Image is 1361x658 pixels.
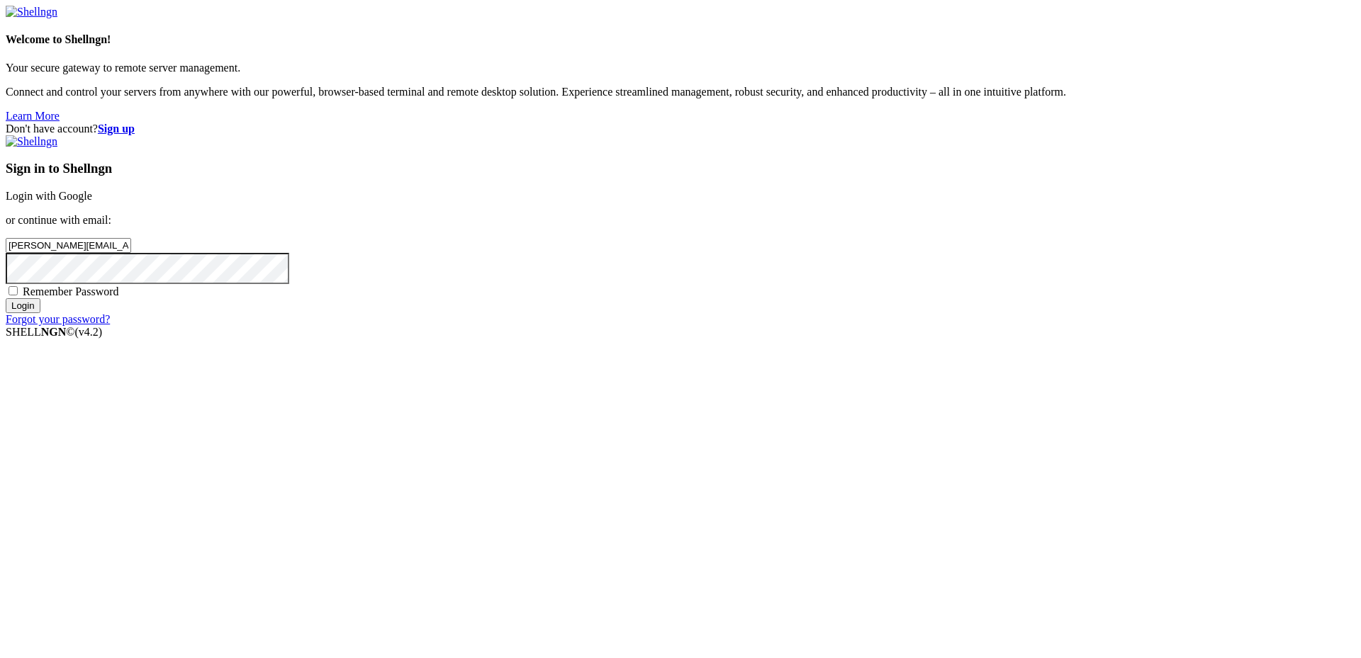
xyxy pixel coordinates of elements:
[6,161,1355,176] h3: Sign in to Shellngn
[23,285,119,297] span: Remember Password
[6,123,1355,135] div: Don't have account?
[6,298,40,313] input: Login
[6,326,102,338] span: SHELL ©
[6,33,1355,46] h4: Welcome to Shellngn!
[6,238,131,253] input: Email address
[6,62,1355,74] p: Your secure gateway to remote server management.
[41,326,67,338] b: NGN
[9,286,18,295] input: Remember Password
[6,313,110,325] a: Forgot your password?
[6,214,1355,227] p: or continue with email:
[6,190,92,202] a: Login with Google
[6,135,57,148] img: Shellngn
[6,86,1355,98] p: Connect and control your servers from anywhere with our powerful, browser-based terminal and remo...
[6,6,57,18] img: Shellngn
[98,123,135,135] a: Sign up
[75,326,103,338] span: 4.2.0
[6,110,60,122] a: Learn More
